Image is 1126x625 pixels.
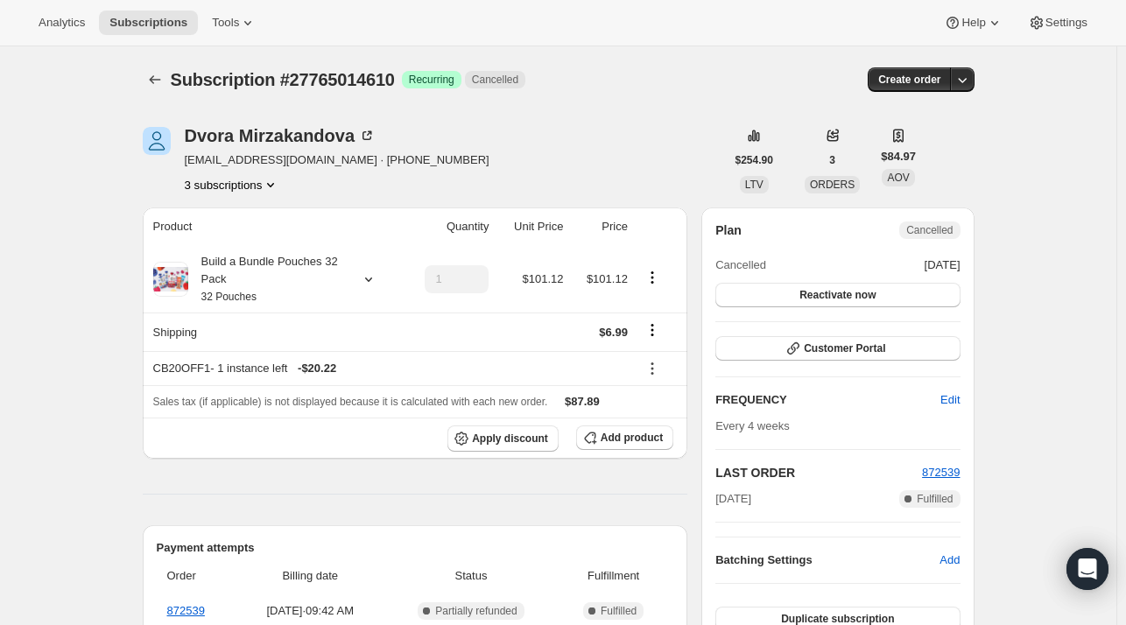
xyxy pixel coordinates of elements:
[167,604,205,617] a: 872539
[153,360,628,377] div: CB20OFF1 - 1 instance left
[188,253,346,305] div: Build a Bundle Pouches 32 Pack
[28,11,95,35] button: Analytics
[212,16,239,30] span: Tools
[917,492,953,506] span: Fulfilled
[565,395,600,408] span: $87.89
[143,207,402,246] th: Product
[576,425,673,450] button: Add product
[99,11,198,35] button: Subscriptions
[494,207,568,246] th: Unit Price
[601,431,663,445] span: Add product
[940,551,960,569] span: Add
[568,207,632,246] th: Price
[922,464,960,481] button: 872539
[201,11,267,35] button: Tools
[715,391,940,409] h2: FREQUENCY
[143,127,171,155] span: Dvora Mirzakandova
[804,341,885,355] span: Customer Portal
[961,16,985,30] span: Help
[587,272,628,285] span: $101.12
[715,221,742,239] h2: Plan
[185,176,280,193] button: Product actions
[298,360,336,377] span: - $20.22
[402,207,495,246] th: Quantity
[887,172,909,184] span: AOV
[153,396,548,408] span: Sales tax (if applicable) is not displayed because it is calculated with each new order.
[171,70,395,89] span: Subscription #27765014610
[829,153,835,167] span: 3
[715,490,751,508] span: [DATE]
[715,551,940,569] h6: Batching Settings
[745,179,764,191] span: LTV
[715,464,922,481] h2: LAST ORDER
[39,16,85,30] span: Analytics
[243,567,378,585] span: Billing date
[735,153,773,167] span: $254.90
[389,567,553,585] span: Status
[109,16,187,30] span: Subscriptions
[1017,11,1098,35] button: Settings
[940,391,960,409] span: Edit
[925,256,961,274] span: [DATE]
[881,148,916,165] span: $84.97
[435,604,517,618] span: Partially refunded
[933,11,1013,35] button: Help
[409,73,454,87] span: Recurring
[185,151,489,169] span: [EMAIL_ADDRESS][DOMAIN_NAME] · [PHONE_NUMBER]
[810,179,855,191] span: ORDERS
[725,148,784,172] button: $254.90
[522,272,563,285] span: $101.12
[715,419,790,432] span: Every 4 weeks
[157,557,237,595] th: Order
[799,288,876,302] span: Reactivate now
[143,312,402,351] th: Shipping
[929,546,970,574] button: Add
[868,67,951,92] button: Create order
[715,336,960,361] button: Customer Portal
[564,567,663,585] span: Fulfillment
[638,320,666,340] button: Shipping actions
[472,73,518,87] span: Cancelled
[472,432,548,446] span: Apply discount
[878,73,940,87] span: Create order
[638,268,666,287] button: Product actions
[930,386,970,414] button: Edit
[599,326,628,339] span: $6.99
[715,283,960,307] button: Reactivate now
[601,604,637,618] span: Fulfilled
[1066,548,1108,590] div: Open Intercom Messenger
[201,291,257,303] small: 32 Pouches
[447,425,559,452] button: Apply discount
[143,67,167,92] button: Subscriptions
[185,127,377,144] div: Dvora Mirzakandova
[715,256,766,274] span: Cancelled
[243,602,378,620] span: [DATE] · 09:42 AM
[1045,16,1087,30] span: Settings
[922,466,960,479] a: 872539
[906,223,953,237] span: Cancelled
[819,148,846,172] button: 3
[157,539,674,557] h2: Payment attempts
